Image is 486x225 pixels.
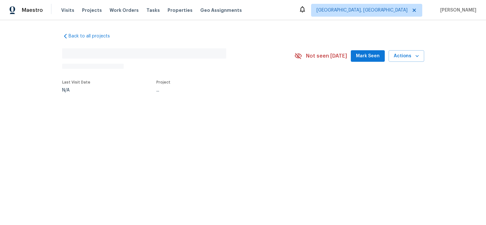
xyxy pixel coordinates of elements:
span: Project [156,80,170,84]
span: Mark Seen [356,52,380,60]
span: [GEOGRAPHIC_DATA], [GEOGRAPHIC_DATA] [317,7,408,13]
span: Maestro [22,7,43,13]
span: Properties [168,7,193,13]
span: Projects [82,7,102,13]
span: Work Orders [110,7,139,13]
span: Not seen [DATE] [306,53,347,59]
span: Geo Assignments [200,7,242,13]
span: Tasks [146,8,160,12]
div: ... [156,88,279,92]
button: Mark Seen [351,50,385,62]
span: Actions [394,52,419,60]
button: Actions [389,50,424,62]
div: N/A [62,88,90,92]
span: Visits [61,7,74,13]
a: Back to all projects [62,33,124,39]
span: Last Visit Date [62,80,90,84]
span: [PERSON_NAME] [438,7,476,13]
